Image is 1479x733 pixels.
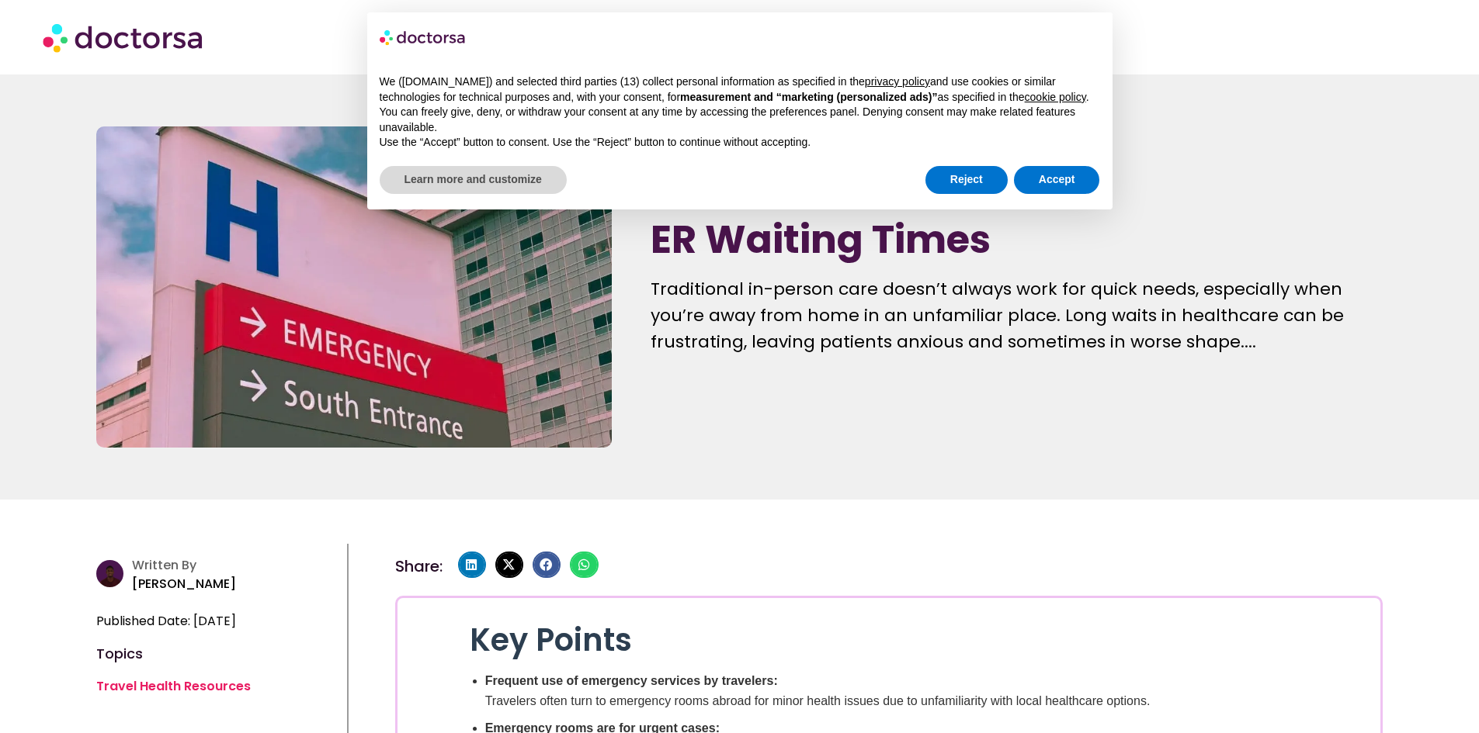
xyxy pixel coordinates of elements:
p: Use the “Accept” button to consent. Use the “Reject” button to continue without accepting. [380,135,1100,150]
div: Share on facebook [533,551,561,578]
img: logo [380,25,467,50]
p: We ([DOMAIN_NAME]) and selected third parties (13) collect personal information as specified in t... [380,74,1100,105]
a: Travel Health Resources [96,677,251,695]
p: You can freely give, deny, or withdraw your consent at any time by accessing the preferences pane... [380,105,1100,135]
strong: Frequent use of emergency services by travelers: [485,674,778,687]
strong: measurement and “marketing (personalized ads)” [680,91,937,103]
h4: Share: [395,558,443,574]
p: [PERSON_NAME] [132,573,339,595]
a: privacy policy [865,75,930,88]
a: cookie policy [1025,91,1086,103]
img: author [96,560,123,587]
button: Learn more and customize [380,166,567,194]
h2: Key Points [470,621,1308,659]
h4: Topics [96,648,339,660]
h4: Written By [132,558,339,572]
h1: ER Waiting Times [651,219,1382,261]
div: Traditional in-person care doesn’t always work for quick needs, especially when you’re away from ... [651,276,1382,355]
li: Travelers often turn to emergency rooms abroad for minor health issues due to unfamiliarity with ... [485,671,1308,711]
div: Share on linkedin [458,551,486,578]
button: Accept [1014,166,1100,194]
span: Published Date: [DATE] [96,610,236,632]
button: Reject [925,166,1008,194]
div: Share on whatsapp [570,551,598,578]
div: Share on x-twitter [495,551,523,578]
